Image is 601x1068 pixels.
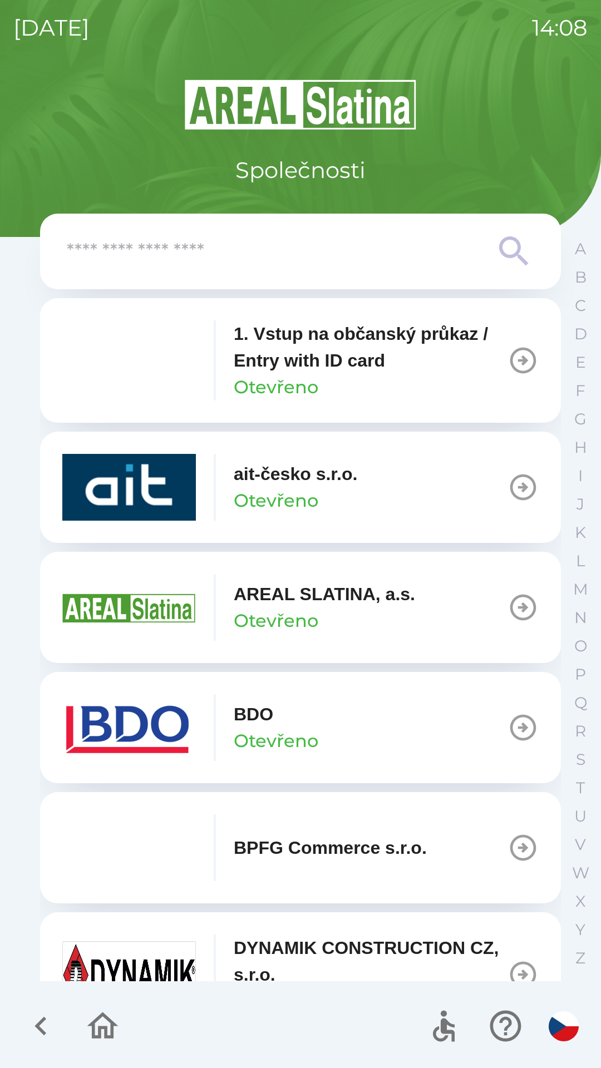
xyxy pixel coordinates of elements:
[234,934,508,988] p: DYNAMIK CONSTRUCTION CZ, s.r.o.
[40,78,561,131] img: Logo
[566,291,594,320] button: C
[575,296,586,315] p: C
[574,807,587,826] p: U
[575,239,586,259] p: A
[566,632,594,660] button: O
[566,547,594,575] button: L
[62,454,196,521] img: 40b5cfbb-27b1-4737-80dc-99d800fbabba.png
[574,409,587,429] p: G
[566,235,594,263] button: A
[234,320,508,374] p: 1. Vstup na občanský průkaz / Entry with ID card
[234,461,357,487] p: ait-česko s.r.o.
[575,381,585,400] p: F
[566,802,594,830] button: U
[40,792,561,903] button: BPFG Commerce s.r.o.
[566,689,594,717] button: Q
[566,348,594,377] button: E
[234,728,318,754] p: Otevřeno
[576,778,585,798] p: T
[566,377,594,405] button: F
[575,835,586,854] p: V
[566,490,594,518] button: J
[574,608,587,627] p: N
[575,268,587,287] p: B
[566,830,594,859] button: V
[566,575,594,604] button: M
[575,353,586,372] p: E
[566,944,594,972] button: Z
[40,298,561,423] button: 1. Vstup na občanský průkaz / Entry with ID cardOtevřeno
[576,551,585,571] p: L
[575,892,585,911] p: X
[566,859,594,887] button: W
[40,432,561,543] button: ait-česko s.r.o.Otevřeno
[40,672,561,783] button: BDOOtevřeno
[574,693,587,713] p: Q
[566,433,594,462] button: H
[575,523,586,542] p: K
[532,11,588,44] p: 14:08
[572,863,589,883] p: W
[62,814,196,881] img: f3b1b367-54a7-43c8-9d7e-84e812667233.png
[575,948,585,968] p: Z
[13,11,90,44] p: [DATE]
[566,717,594,745] button: R
[566,604,594,632] button: N
[234,581,415,607] p: AREAL SLATINA, a.s.
[576,750,585,769] p: S
[566,462,594,490] button: I
[234,607,318,634] p: Otevřeno
[234,701,273,728] p: BDO
[566,916,594,944] button: Y
[62,574,196,641] img: aad3f322-fb90-43a2-be23-5ead3ef36ce5.png
[40,912,561,1037] button: DYNAMIK CONSTRUCTION CZ, s.r.o.Otevřeno
[574,438,587,457] p: H
[62,941,196,1008] img: 9aa1c191-0426-4a03-845b-4981a011e109.jpeg
[566,887,594,916] button: X
[566,263,594,291] button: B
[574,636,587,656] p: O
[234,374,318,400] p: Otevřeno
[234,487,318,514] p: Otevřeno
[577,495,584,514] p: J
[575,665,586,684] p: P
[566,660,594,689] button: P
[62,327,196,394] img: 93ea42ec-2d1b-4d6e-8f8a-bdbb4610bcc3.png
[573,580,588,599] p: M
[575,721,586,741] p: R
[62,694,196,761] img: ae7449ef-04f1-48ed-85b5-e61960c78b50.png
[566,518,594,547] button: K
[566,774,594,802] button: T
[234,834,427,861] p: BPFG Commerce s.r.o.
[549,1011,579,1041] img: cs flag
[566,405,594,433] button: G
[575,920,585,940] p: Y
[574,324,587,344] p: D
[566,745,594,774] button: S
[40,552,561,663] button: AREAL SLATINA, a.s.Otevřeno
[578,466,583,486] p: I
[566,320,594,348] button: D
[235,154,366,187] p: Společnosti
